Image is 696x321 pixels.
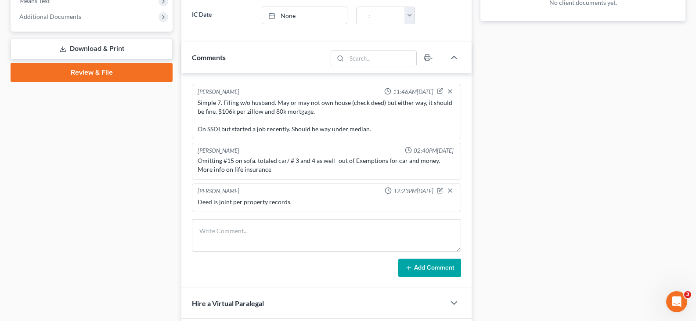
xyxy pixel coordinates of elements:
[198,198,455,206] div: Deed is joint per property records.
[393,187,433,195] span: 12:23PM[DATE]
[198,156,455,174] div: Omitting #15 on sofa. totaled car/ # 3 and 4 as well- out of Exemptions for car and money. More i...
[19,13,81,20] span: Additional Documents
[192,299,264,307] span: Hire a Virtual Paralegal
[198,98,455,133] div: Simple 7. Filing w/o husband. May or may not own house (check deed) but either way, it should be ...
[347,51,417,66] input: Search...
[357,7,405,24] input: -- : --
[11,39,173,59] a: Download & Print
[262,7,347,24] a: None
[192,53,226,61] span: Comments
[414,147,454,155] span: 02:40PM[DATE]
[198,147,239,155] div: [PERSON_NAME]
[198,88,239,97] div: [PERSON_NAME]
[198,187,239,196] div: [PERSON_NAME]
[666,291,687,312] iframe: Intercom live chat
[684,291,691,298] span: 3
[11,63,173,82] a: Review & File
[398,259,461,277] button: Add Comment
[393,88,433,96] span: 11:46AM[DATE]
[188,7,257,24] label: IC Date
